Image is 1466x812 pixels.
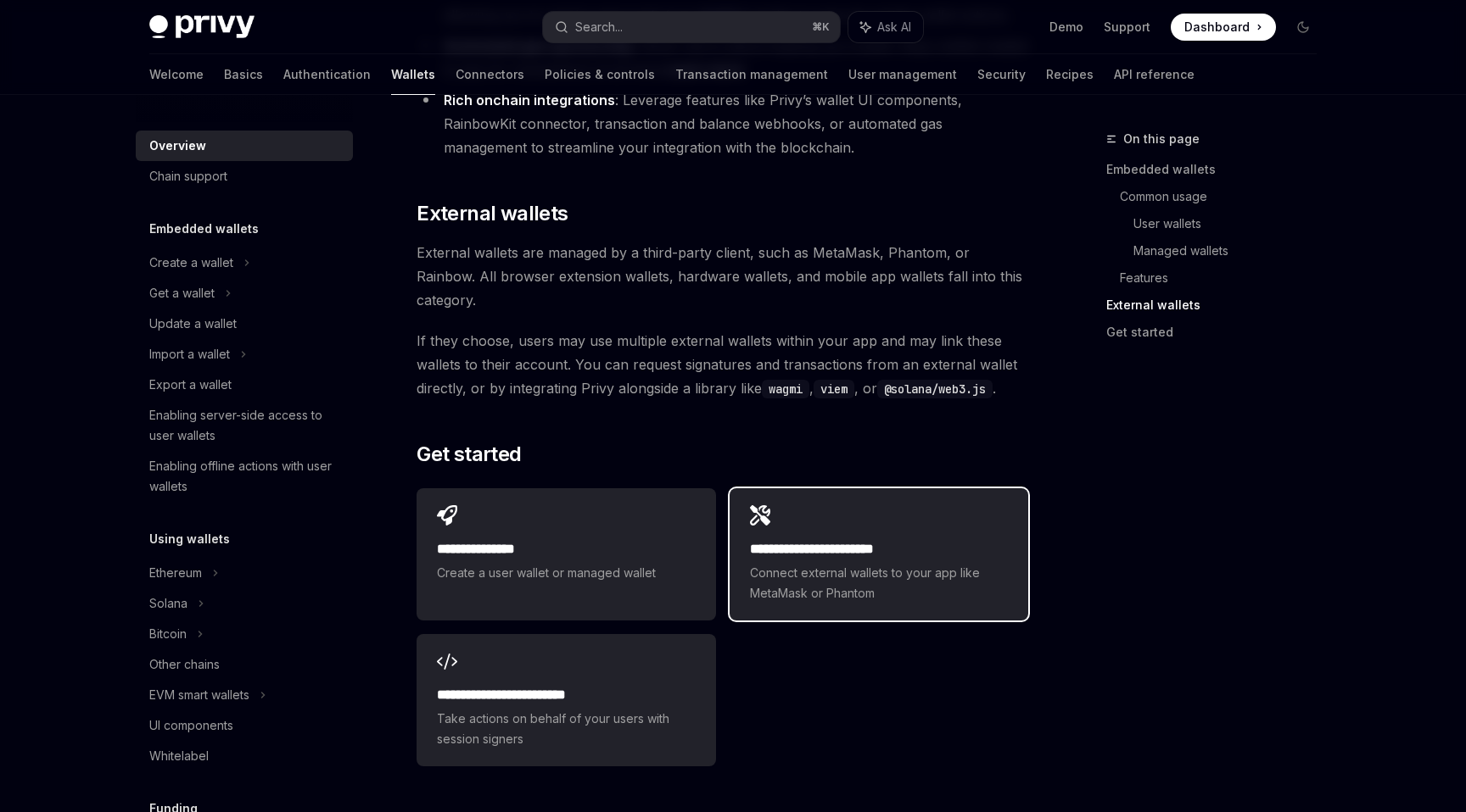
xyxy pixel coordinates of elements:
[1133,237,1330,264] a: Managed wallets
[149,54,204,95] a: Welcome
[149,405,343,446] div: Enabling server-side access to user wallets
[149,563,202,583] div: Ethereum
[1106,319,1330,346] a: Get started
[1046,54,1094,95] a: Recipes
[149,136,206,156] div: Overview
[1049,19,1083,36] a: Demo
[1106,292,1330,319] a: External wallets
[149,314,237,334] div: Update a wallet
[1120,183,1330,210] a: Common usage
[283,54,371,95] a: Authentication
[149,624,187,644] div: Bitcoin
[977,54,1026,95] a: Security
[149,375,232,395] div: Export a wallet
[762,380,809,398] code: wagmi
[224,54,263,95] a: Basics
[437,563,695,583] span: Create a user wallet or managed wallet
[1290,14,1317,41] button: Toggle dark mode
[149,715,233,736] div: UI components
[848,54,957,95] a: User management
[149,593,187,614] div: Solana
[391,54,435,95] a: Wallets
[149,746,209,766] div: Whitelabel
[437,709,695,749] span: Take actions on behalf of your users with session signers
[417,200,568,227] span: External wallets
[149,166,227,186] div: Chain support
[1106,156,1330,183] a: Embedded wallets
[1114,54,1195,95] a: API reference
[149,253,233,273] div: Create a wallet
[149,685,249,705] div: EVM smart wallets
[1184,19,1250,36] span: Dashboard
[136,400,353,451] a: Enabling server-side access to user wallets
[1120,264,1330,292] a: Features
[136,741,353,771] a: Whitelabel
[136,309,353,339] a: Update a wallet
[543,12,840,42] button: Search...⌘K
[675,54,828,95] a: Transaction management
[1171,14,1276,41] a: Dashboard
[417,88,1028,159] li: : Leverage features like Privy’s wallet UI components, RainbowKit connector, transaction and bala...
[575,17,623,37] div: Search...
[149,654,220,675] div: Other chains
[877,19,911,36] span: Ask AI
[149,219,259,239] h5: Embedded wallets
[149,283,215,303] div: Get a wallet
[149,344,230,364] div: Import a wallet
[444,92,615,108] strong: Rich onchain integrations
[417,441,521,468] span: Get started
[149,529,230,549] h5: Using wallets
[136,161,353,192] a: Chain support
[750,563,1008,603] span: Connect external wallets to your app like MetaMask or Phantom
[149,15,255,39] img: dark logo
[417,241,1028,312] span: External wallets are managed by a third-party client, such as MetaMask, Phantom, or Rainbow. All ...
[136,451,353,502] a: Enabling offline actions with user wallets
[877,380,993,398] code: @solana/web3.js
[136,370,353,400] a: Export a wallet
[149,456,343,497] div: Enabling offline actions with user wallets
[814,380,854,398] code: viem
[136,710,353,741] a: UI components
[545,54,655,95] a: Policies & controls
[1104,19,1150,36] a: Support
[1133,210,1330,237] a: User wallets
[812,20,830,34] span: ⌘ K
[417,329,1028,400] span: If they choose, users may use multiple external wallets within your app and may link these wallet...
[456,54,524,95] a: Connectors
[136,131,353,161] a: Overview
[136,649,353,680] a: Other chains
[1123,129,1200,149] span: On this page
[848,12,923,42] button: Ask AI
